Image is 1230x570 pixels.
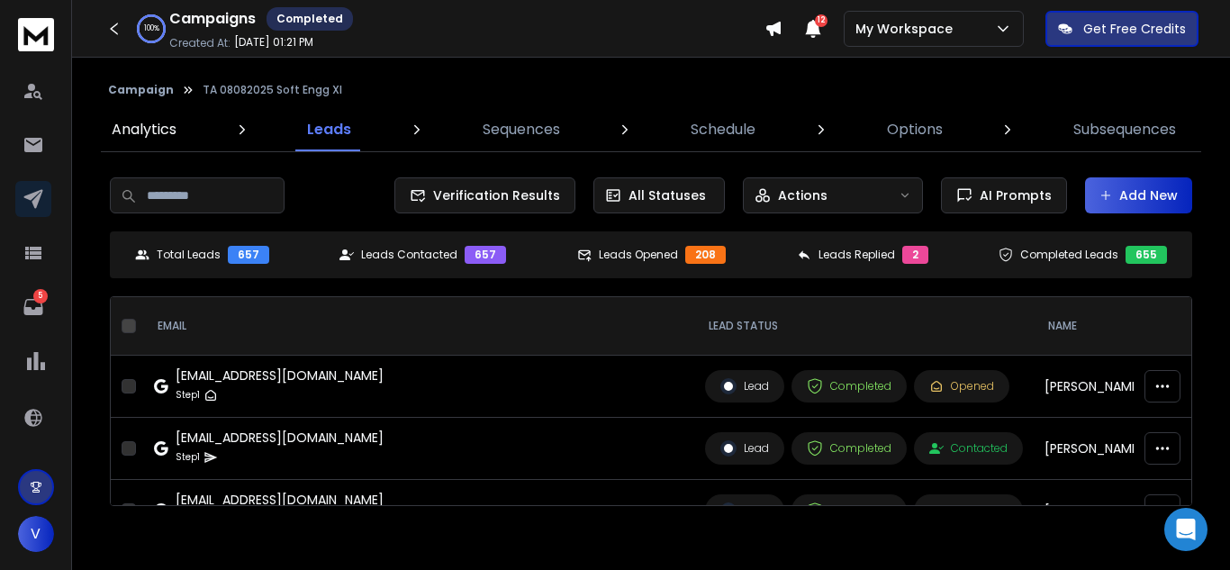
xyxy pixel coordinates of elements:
[1073,119,1176,140] p: Subsequences
[941,177,1067,213] button: AI Prompts
[876,108,954,151] a: Options
[361,248,457,262] p: Leads Contacted
[176,448,200,466] p: Step 1
[680,108,766,151] a: Schedule
[720,378,769,394] div: Lead
[472,108,571,151] a: Sequences
[629,186,706,204] p: All Statuses
[296,108,362,151] a: Leads
[929,441,1008,456] div: Contacted
[807,502,891,519] div: Completed
[972,186,1052,204] span: AI Prompts
[176,386,200,404] p: Step 1
[929,379,994,394] div: Opened
[18,516,54,552] button: V
[902,246,928,264] div: 2
[720,440,769,457] div: Lead
[157,248,221,262] p: Total Leads
[203,83,342,97] p: TA 08082025 Soft Engg XI
[465,246,506,264] div: 657
[1164,508,1207,551] div: Open Intercom Messenger
[599,248,678,262] p: Leads Opened
[694,297,1034,356] th: LEAD STATUS
[169,36,231,50] p: Created At:
[143,297,694,356] th: EMAIL
[144,23,159,34] p: 100 %
[1083,20,1186,38] p: Get Free Credits
[720,502,769,519] div: Lead
[307,119,351,140] p: Leads
[33,289,48,303] p: 5
[1126,246,1167,264] div: 655
[18,18,54,51] img: logo
[807,440,891,457] div: Completed
[887,119,943,140] p: Options
[176,491,384,509] div: [EMAIL_ADDRESS][DOMAIN_NAME]
[929,503,1008,518] div: Contacted
[1063,108,1187,151] a: Subsequences
[1020,248,1118,262] p: Completed Leads
[234,35,313,50] p: [DATE] 01:21 PM
[1045,11,1198,47] button: Get Free Credits
[176,429,384,447] div: [EMAIL_ADDRESS][DOMAIN_NAME]
[1085,177,1192,213] button: Add New
[855,20,960,38] p: My Workspace
[112,119,176,140] p: Analytics
[815,14,828,27] span: 12
[818,248,895,262] p: Leads Replied
[685,246,726,264] div: 208
[483,119,560,140] p: Sequences
[169,8,256,30] h1: Campaigns
[267,7,353,31] div: Completed
[426,186,560,204] span: Verification Results
[108,83,174,97] button: Campaign
[101,108,187,151] a: Analytics
[691,119,755,140] p: Schedule
[778,186,828,204] p: Actions
[228,246,269,264] div: 657
[807,378,891,394] div: Completed
[15,289,51,325] a: 5
[176,366,384,385] div: [EMAIL_ADDRESS][DOMAIN_NAME]
[394,177,575,213] button: Verification Results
